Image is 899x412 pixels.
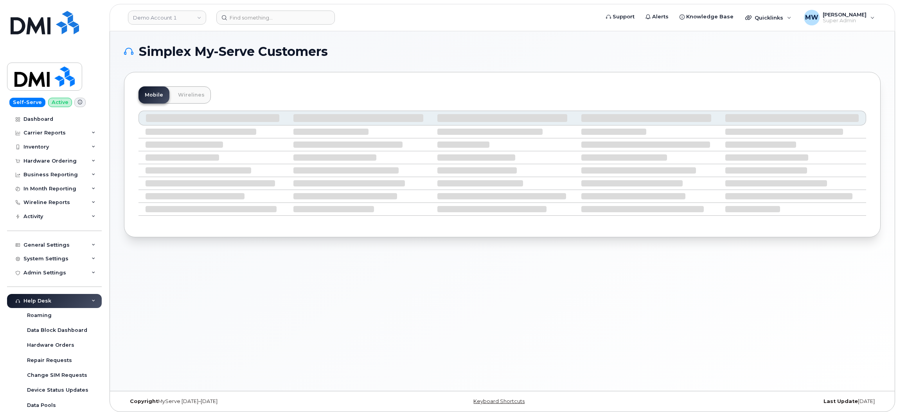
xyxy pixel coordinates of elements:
a: Mobile [138,86,169,104]
a: Wirelines [172,86,211,104]
div: [DATE] [628,398,881,405]
a: Keyboard Shortcuts [473,398,525,404]
strong: Copyright [130,398,158,404]
span: Simplex My-Serve Customers [139,46,328,57]
strong: Last Update [823,398,858,404]
div: MyServe [DATE]–[DATE] [124,398,376,405]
